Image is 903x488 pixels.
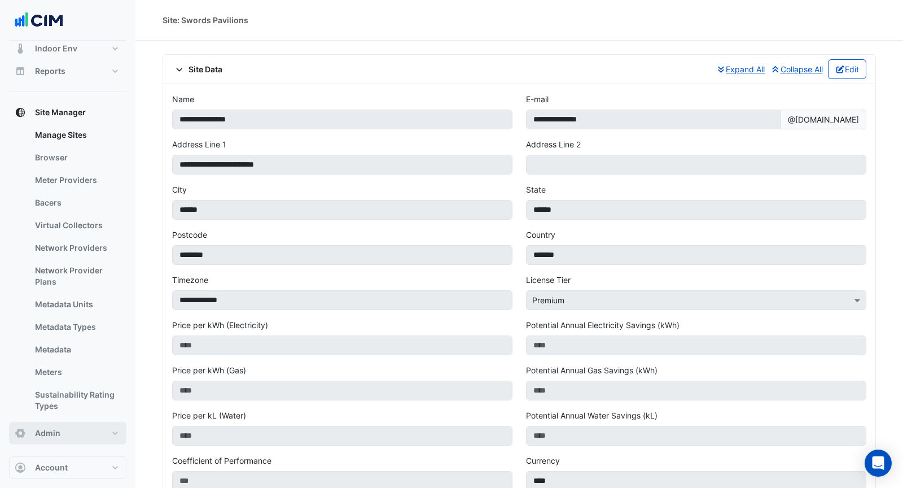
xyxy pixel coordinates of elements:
a: Virtual Collectors [26,214,126,237]
label: Price per kWh (Gas) [172,364,246,376]
a: Metadata [26,338,126,361]
label: E-mail [526,93,549,105]
a: Sustainability Rating Types [26,384,126,417]
label: Price per kWh (Electricity) [172,319,268,331]
button: Expand All [716,59,766,79]
a: Metadata Units [26,293,126,316]
app-icon: Indoor Env [15,43,26,54]
div: Open Intercom Messenger [865,450,892,477]
img: Company Logo [14,9,64,32]
label: Timezone [172,274,208,286]
app-icon: Site Manager [15,107,26,118]
button: Reports [9,60,126,82]
label: Postcode [172,229,207,241]
label: Potential Annual Electricity Savings (kWh) [526,319,680,331]
button: Site Manager [9,101,126,124]
a: Network Provider Plans [26,259,126,293]
app-icon: Admin [15,428,26,439]
label: Potential Annual Gas Savings (kWh) [526,364,657,376]
span: Reports [35,66,65,77]
span: Site Data [172,63,222,75]
button: Account [9,456,126,479]
label: Country [526,229,555,241]
span: Admin [35,428,60,439]
label: Address Line 1 [172,138,226,150]
span: Account [35,462,68,473]
a: Meters [26,361,126,384]
label: Address Line 2 [526,138,581,150]
a: Meter Providers [26,169,126,191]
label: Name [172,93,194,105]
button: Edit [828,59,867,79]
button: Indoor Env [9,37,126,60]
div: Site: Swords Pavilions [163,14,248,26]
a: Browser [26,146,126,169]
app-icon: Reports [15,66,26,77]
label: City [172,184,187,195]
a: Bacers [26,191,126,214]
label: Potential Annual Water Savings (kL) [526,409,657,421]
span: Indoor Env [35,43,77,54]
span: Site Manager [35,107,86,118]
button: Admin [9,422,126,445]
label: Price per kL (Water) [172,409,246,421]
label: Currency [526,455,560,467]
div: Site Manager [9,124,126,422]
button: Collapse All [770,59,823,79]
a: Manage Sites [26,124,126,146]
label: License Tier [526,274,571,286]
a: Network Providers [26,237,126,259]
span: @[DOMAIN_NAME] [781,110,866,129]
label: Coefficient of Performance [172,455,271,467]
a: Metadata Types [26,316,126,338]
label: State [526,184,546,195]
